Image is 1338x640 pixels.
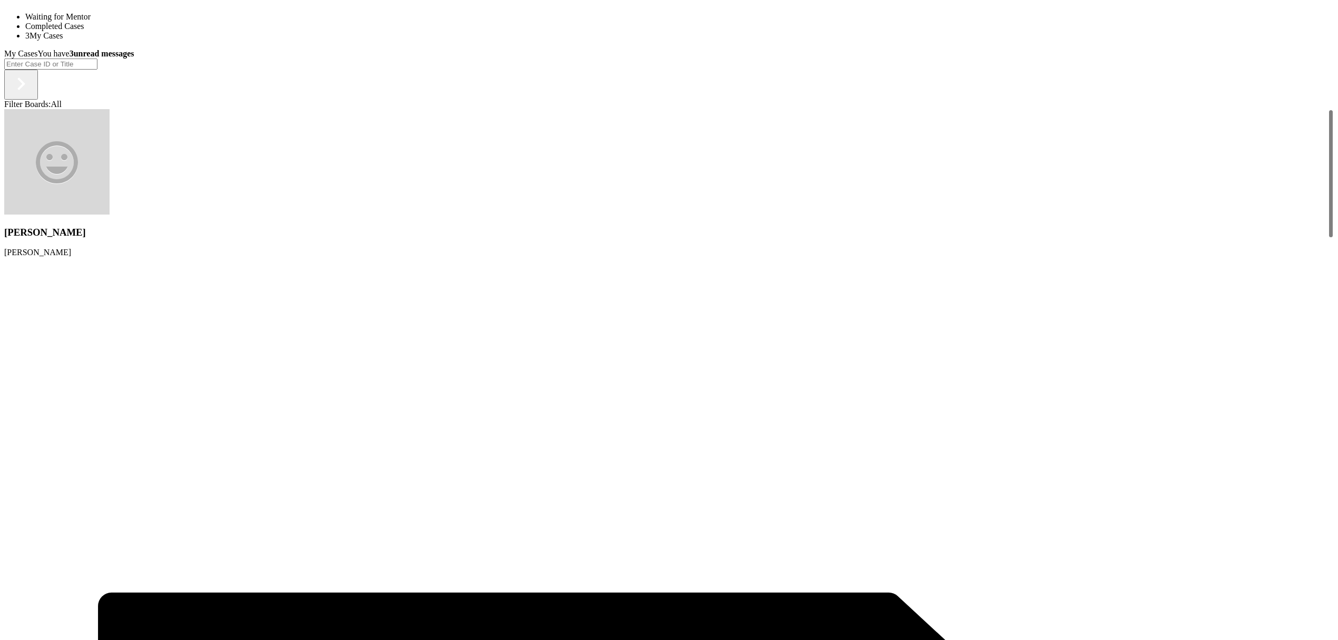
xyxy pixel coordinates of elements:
[4,248,71,257] span: [PERSON_NAME]
[4,59,97,70] input: Enter Case ID or Title
[25,31,29,40] span: 3
[8,71,34,96] img: chevronRight.28bd32b0.svg
[70,49,134,58] strong: 3 unread messages
[4,100,1334,109] div: Filter Boards: All
[4,49,38,58] span: My Cases
[25,31,1334,41] li: My Cases
[25,22,1334,31] li: Completed Cases
[25,12,1334,22] li: Waiting for Mentor
[4,109,110,215] img: Nicola Bone
[38,49,134,58] span: You have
